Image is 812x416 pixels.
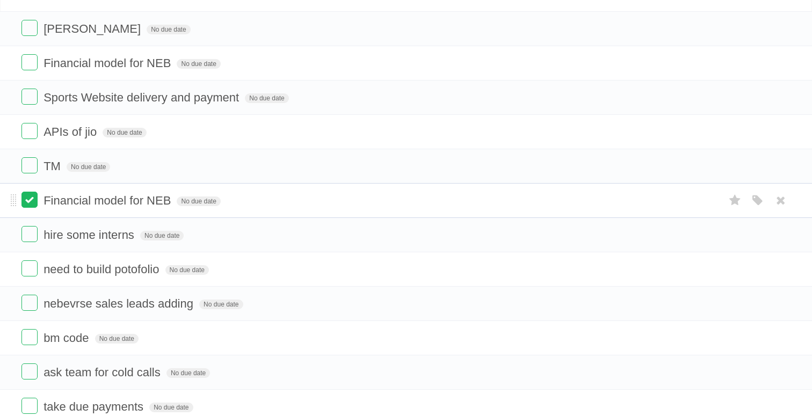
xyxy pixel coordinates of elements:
span: take due payments [44,400,146,413]
span: No due date [166,368,210,378]
span: APIs of jio [44,125,99,138]
label: Done [21,295,38,311]
span: nebevrse sales leads adding [44,297,196,310]
span: No due date [147,25,190,34]
label: Done [21,192,38,208]
label: Done [21,260,38,276]
label: Done [21,363,38,379]
label: Done [21,20,38,36]
span: No due date [103,128,146,137]
label: Done [21,329,38,345]
label: Done [21,123,38,139]
span: No due date [177,59,220,69]
label: Done [21,54,38,70]
span: No due date [95,334,139,344]
label: Done [21,226,38,242]
span: TM [44,159,63,173]
span: Sports Website delivery and payment [44,91,242,104]
span: No due date [177,196,220,206]
span: Financial model for NEB [44,194,173,207]
span: Financial model for NEB [44,56,173,70]
label: Done [21,89,38,105]
label: Done [21,398,38,414]
span: need to build potofolio [44,262,162,276]
label: Star task [725,192,745,209]
span: No due date [149,403,193,412]
span: bm code [44,331,91,345]
span: [PERSON_NAME] [44,22,143,35]
span: ask team for cold calls [44,366,163,379]
span: No due date [199,300,243,309]
span: No due date [165,265,209,275]
span: No due date [245,93,288,103]
span: No due date [140,231,184,240]
span: hire some interns [44,228,137,242]
label: Done [21,157,38,173]
span: No due date [67,162,110,172]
